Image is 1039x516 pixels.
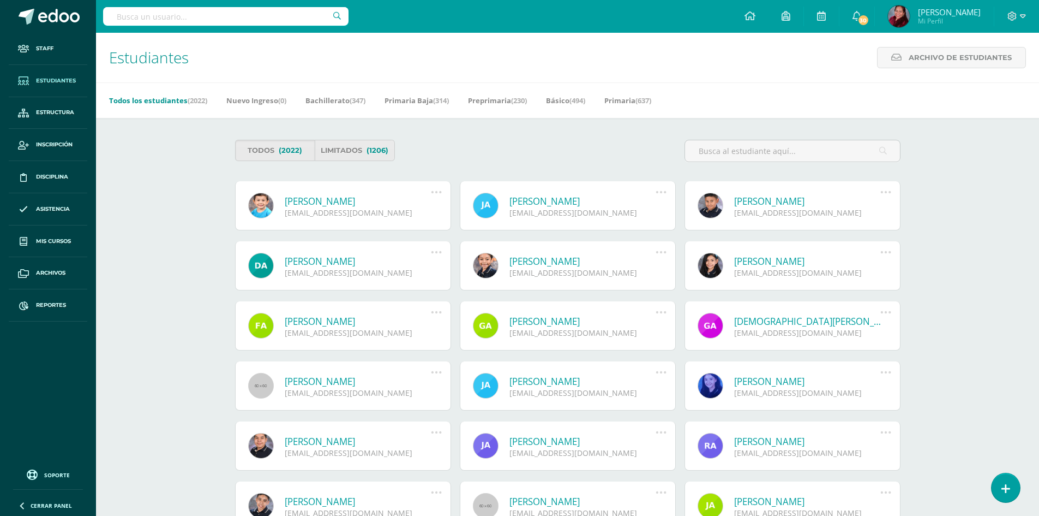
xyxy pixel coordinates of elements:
[511,96,527,105] span: (230)
[509,495,656,508] a: [PERSON_NAME]
[109,92,207,109] a: Todos los estudiantes(2022)
[36,44,53,53] span: Staff
[9,257,87,289] a: Archivos
[36,205,70,213] span: Asistencia
[285,388,431,398] div: [EMAIL_ADDRESS][DOMAIN_NAME]
[285,255,431,268] a: [PERSON_NAME]
[226,92,286,109] a: Nuevo Ingreso(0)
[509,388,656,398] div: [EMAIL_ADDRESS][DOMAIN_NAME]
[36,269,65,277] span: Archivos
[509,268,656,278] div: [EMAIL_ADDRESS][DOMAIN_NAME]
[36,140,73,149] span: Inscripción
[285,435,431,448] a: [PERSON_NAME]
[285,195,431,207] a: [PERSON_NAME]
[509,207,656,218] div: [EMAIL_ADDRESS][DOMAIN_NAME]
[734,388,881,398] div: [EMAIL_ADDRESS][DOMAIN_NAME]
[367,140,388,161] span: (1206)
[734,375,881,388] a: [PERSON_NAME]
[509,328,656,338] div: [EMAIL_ADDRESS][DOMAIN_NAME]
[734,435,881,448] a: [PERSON_NAME]
[285,495,431,508] a: [PERSON_NAME]
[918,16,981,26] span: Mi Perfil
[569,96,585,105] span: (494)
[734,328,881,338] div: [EMAIL_ADDRESS][DOMAIN_NAME]
[685,140,900,162] input: Busca al estudiante aquí...
[285,448,431,458] div: [EMAIL_ADDRESS][DOMAIN_NAME]
[9,226,87,258] a: Mis cursos
[734,448,881,458] div: [EMAIL_ADDRESS][DOMAIN_NAME]
[36,76,76,85] span: Estudiantes
[36,301,66,310] span: Reportes
[734,268,881,278] div: [EMAIL_ADDRESS][DOMAIN_NAME]
[278,96,286,105] span: (0)
[350,96,365,105] span: (347)
[9,33,87,65] a: Staff
[103,7,349,26] input: Busca un usuario...
[877,47,1026,68] a: Archivo de Estudiantes
[635,96,651,105] span: (637)
[31,502,72,509] span: Cerrar panel
[888,5,910,27] img: 00c1b1db20a3e38a90cfe610d2c2e2f3.png
[9,289,87,322] a: Reportes
[305,92,365,109] a: Bachillerato(347)
[285,328,431,338] div: [EMAIL_ADDRESS][DOMAIN_NAME]
[509,315,656,328] a: [PERSON_NAME]
[285,375,431,388] a: [PERSON_NAME]
[909,48,1012,68] span: Archivo de Estudiantes
[509,255,656,268] a: [PERSON_NAME]
[36,108,74,117] span: Estructura
[734,255,881,268] a: [PERSON_NAME]
[433,96,449,105] span: (314)
[918,7,981,17] span: [PERSON_NAME]
[285,268,431,278] div: [EMAIL_ADDRESS][DOMAIN_NAME]
[9,193,87,226] a: Asistencia
[315,140,395,161] a: Limitados(1206)
[734,315,881,328] a: [DEMOGRAPHIC_DATA][PERSON_NAME]
[109,47,189,68] span: Estudiantes
[468,92,527,109] a: Preprimaria(230)
[36,237,71,246] span: Mis cursos
[279,140,302,161] span: (2022)
[509,375,656,388] a: [PERSON_NAME]
[509,435,656,448] a: [PERSON_NAME]
[509,195,656,207] a: [PERSON_NAME]
[734,195,881,207] a: [PERSON_NAME]
[9,161,87,193] a: Disciplina
[9,129,87,161] a: Inscripción
[546,92,585,109] a: Básico(494)
[9,97,87,129] a: Estructura
[188,96,207,105] span: (2022)
[285,207,431,218] div: [EMAIL_ADDRESS][DOMAIN_NAME]
[734,207,881,218] div: [EMAIL_ADDRESS][DOMAIN_NAME]
[385,92,449,109] a: Primaria Baja(314)
[604,92,651,109] a: Primaria(637)
[13,467,83,482] a: Soporte
[285,315,431,328] a: [PERSON_NAME]
[734,495,881,508] a: [PERSON_NAME]
[44,471,70,479] span: Soporte
[235,140,315,161] a: Todos(2022)
[36,173,68,181] span: Disciplina
[9,65,87,97] a: Estudiantes
[857,14,869,26] span: 30
[509,448,656,458] div: [EMAIL_ADDRESS][DOMAIN_NAME]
